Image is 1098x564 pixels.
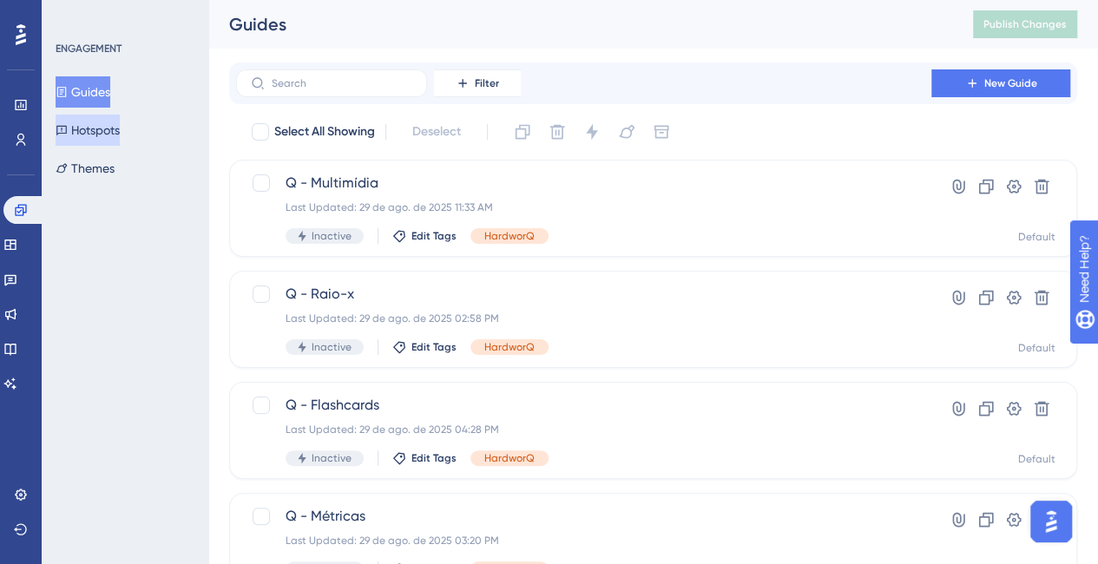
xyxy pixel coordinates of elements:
[475,76,499,90] span: Filter
[286,423,882,436] div: Last Updated: 29 de ago. de 2025 04:28 PM
[984,76,1037,90] span: New Guide
[286,395,882,416] span: Q - Flashcards
[931,69,1070,97] button: New Guide
[412,121,461,142] span: Deselect
[286,173,882,193] span: Q - Multimídia
[411,451,457,465] span: Edit Tags
[229,12,930,36] div: Guides
[1018,452,1055,466] div: Default
[274,121,375,142] span: Select All Showing
[286,506,882,527] span: Q - Métricas
[41,4,108,25] span: Need Help?
[1018,230,1055,244] div: Default
[312,229,352,243] span: Inactive
[411,340,457,354] span: Edit Tags
[484,229,535,243] span: HardworQ
[56,42,122,56] div: ENGAGEMENT
[286,284,882,305] span: Q - Raio-x
[56,115,120,146] button: Hotspots
[312,340,352,354] span: Inactive
[392,340,457,354] button: Edit Tags
[56,153,115,184] button: Themes
[397,116,477,148] button: Deselect
[484,451,535,465] span: HardworQ
[1025,495,1077,548] iframe: UserGuiding AI Assistant Launcher
[286,200,882,214] div: Last Updated: 29 de ago. de 2025 11:33 AM
[1018,341,1055,355] div: Default
[434,69,521,97] button: Filter
[272,77,412,89] input: Search
[56,76,110,108] button: Guides
[411,229,457,243] span: Edit Tags
[286,312,882,325] div: Last Updated: 29 de ago. de 2025 02:58 PM
[392,229,457,243] button: Edit Tags
[312,451,352,465] span: Inactive
[973,10,1077,38] button: Publish Changes
[983,17,1067,31] span: Publish Changes
[286,534,882,548] div: Last Updated: 29 de ago. de 2025 03:20 PM
[392,451,457,465] button: Edit Tags
[484,340,535,354] span: HardworQ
